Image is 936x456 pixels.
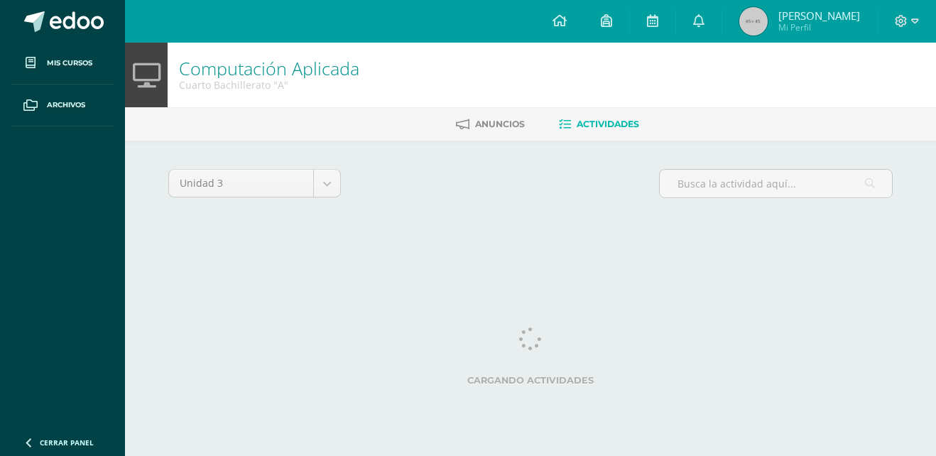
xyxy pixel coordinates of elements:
h1: Computación Aplicada [179,58,359,78]
a: Anuncios [456,113,525,136]
span: [PERSON_NAME] [778,9,860,23]
span: Actividades [577,119,639,129]
span: Cerrar panel [40,438,94,447]
div: Cuarto Bachillerato 'A' [179,78,359,92]
a: Mis cursos [11,43,114,85]
span: Anuncios [475,119,525,129]
span: Mis cursos [47,58,92,69]
img: 45x45 [739,7,768,36]
label: Cargando actividades [168,375,893,386]
a: Archivos [11,85,114,126]
a: Unidad 3 [169,170,340,197]
span: Unidad 3 [180,170,303,197]
span: Archivos [47,99,85,111]
a: Actividades [559,113,639,136]
span: Mi Perfil [778,21,860,33]
input: Busca la actividad aquí... [660,170,892,197]
a: Computación Aplicada [179,56,359,80]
